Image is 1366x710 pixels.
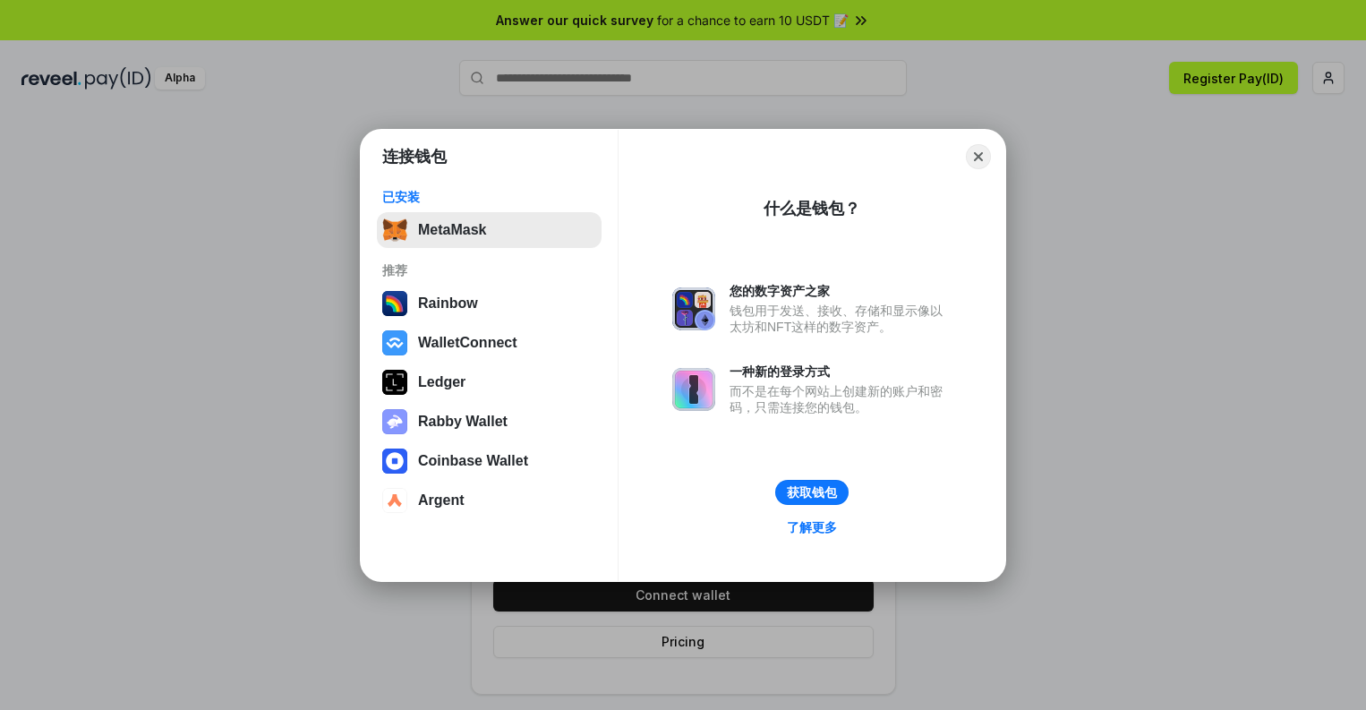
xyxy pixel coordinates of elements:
img: svg+xml,%3Csvg%20xmlns%3D%22http%3A%2F%2Fwww.w3.org%2F2000%2Fsvg%22%20fill%3D%22none%22%20viewBox... [672,368,715,411]
button: MetaMask [377,212,602,248]
div: 一种新的登录方式 [730,364,952,380]
div: 推荐 [382,262,596,278]
div: 获取钱包 [787,484,837,500]
button: Coinbase Wallet [377,443,602,479]
button: Ledger [377,364,602,400]
button: Argent [377,483,602,518]
div: Rabby Wallet [418,414,508,430]
button: Rainbow [377,286,602,321]
img: svg+xml,%3Csvg%20width%3D%2228%22%20height%3D%2228%22%20viewBox%3D%220%200%2028%2028%22%20fill%3D... [382,330,407,355]
img: svg+xml,%3Csvg%20width%3D%22120%22%20height%3D%22120%22%20viewBox%3D%220%200%20120%20120%22%20fil... [382,291,407,316]
div: Coinbase Wallet [418,453,528,469]
button: WalletConnect [377,325,602,361]
div: Rainbow [418,295,478,312]
img: svg+xml,%3Csvg%20xmlns%3D%22http%3A%2F%2Fwww.w3.org%2F2000%2Fsvg%22%20fill%3D%22none%22%20viewBox... [382,409,407,434]
div: 您的数字资产之家 [730,283,952,299]
a: 了解更多 [776,516,848,539]
img: svg+xml,%3Csvg%20xmlns%3D%22http%3A%2F%2Fwww.w3.org%2F2000%2Fsvg%22%20fill%3D%22none%22%20viewBox... [672,287,715,330]
h1: 连接钱包 [382,146,447,167]
img: svg+xml,%3Csvg%20xmlns%3D%22http%3A%2F%2Fwww.w3.org%2F2000%2Fsvg%22%20width%3D%2228%22%20height%3... [382,370,407,395]
button: Close [966,144,991,169]
div: 了解更多 [787,519,837,535]
div: MetaMask [418,222,486,238]
img: svg+xml,%3Csvg%20width%3D%2228%22%20height%3D%2228%22%20viewBox%3D%220%200%2028%2028%22%20fill%3D... [382,488,407,513]
button: 获取钱包 [775,480,849,505]
button: Rabby Wallet [377,404,602,440]
div: 钱包用于发送、接收、存储和显示像以太坊和NFT这样的数字资产。 [730,303,952,335]
div: 什么是钱包？ [764,198,860,219]
div: Argent [418,492,465,509]
img: svg+xml,%3Csvg%20width%3D%2228%22%20height%3D%2228%22%20viewBox%3D%220%200%2028%2028%22%20fill%3D... [382,449,407,474]
div: 而不是在每个网站上创建新的账户和密码，只需连接您的钱包。 [730,383,952,415]
div: 已安装 [382,189,596,205]
img: svg+xml,%3Csvg%20fill%3D%22none%22%20height%3D%2233%22%20viewBox%3D%220%200%2035%2033%22%20width%... [382,218,407,243]
div: WalletConnect [418,335,517,351]
div: Ledger [418,374,465,390]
